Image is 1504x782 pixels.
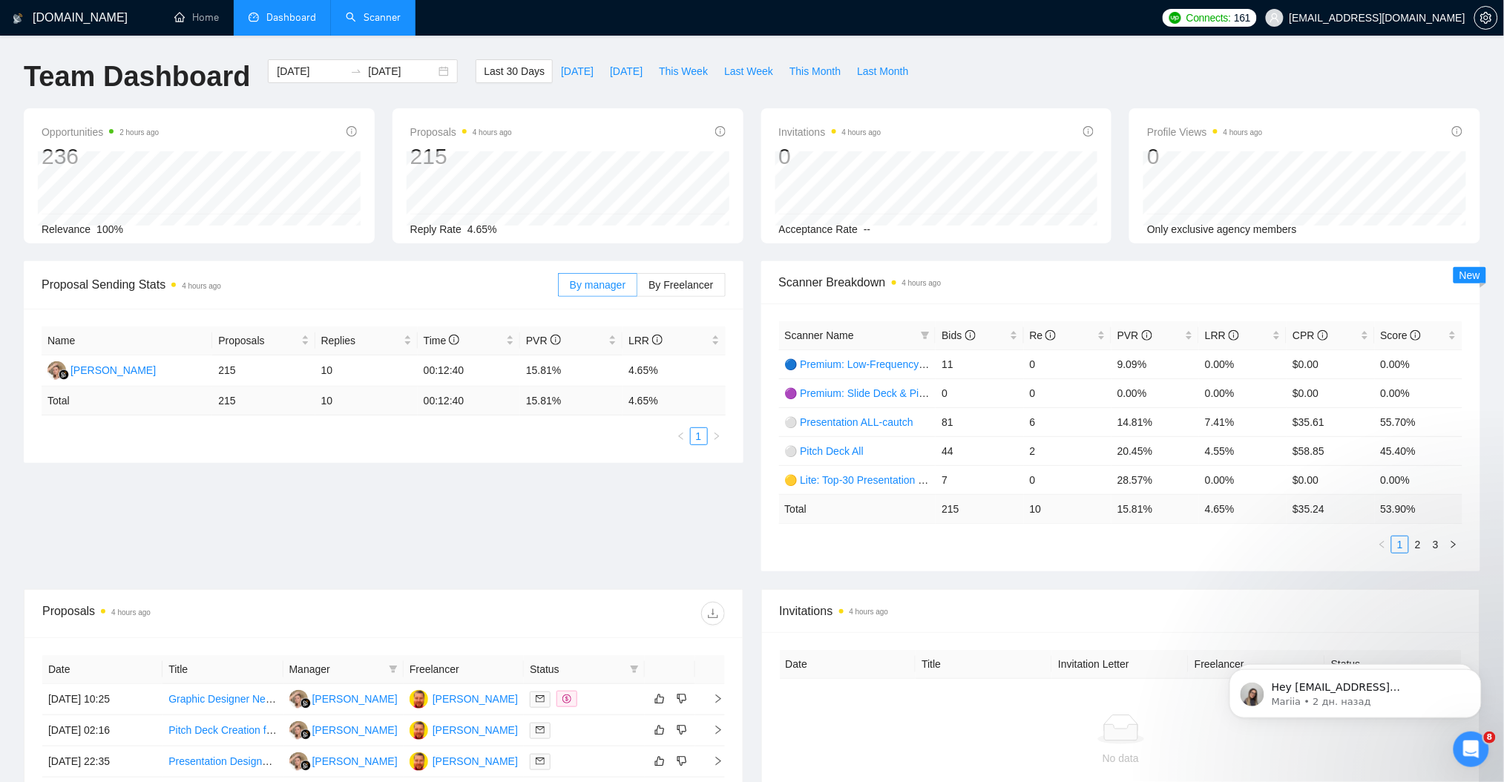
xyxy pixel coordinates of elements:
[1411,330,1421,341] span: info-circle
[350,65,362,77] span: swap-right
[42,142,159,171] div: 236
[467,223,497,235] span: 4.65%
[536,694,545,703] span: mail
[174,11,219,24] a: homeHome
[1287,378,1374,407] td: $0.00
[212,387,315,415] td: 215
[404,655,524,684] th: Freelancer
[561,63,594,79] span: [DATE]
[182,282,221,290] time: 4 hours ago
[849,59,916,83] button: Last Month
[921,331,930,340] span: filter
[1189,650,1325,679] th: Freelancer
[708,427,726,445] li: Next Page
[1375,378,1462,407] td: 0.00%
[1142,330,1152,341] span: info-circle
[283,655,404,684] th: Manager
[1375,465,1462,494] td: 0.00%
[315,355,418,387] td: 10
[785,416,913,428] a: ⚪ Presentation ALL-cautch
[701,694,723,704] span: right
[42,326,212,355] th: Name
[424,335,459,346] span: Time
[1111,349,1199,378] td: 9.09%
[449,335,459,345] span: info-circle
[677,724,687,736] span: dislike
[1024,494,1111,523] td: 10
[433,722,518,738] div: [PERSON_NAME]
[602,59,651,83] button: [DATE]
[266,11,316,24] span: Dashboard
[249,12,259,22] span: dashboard
[942,329,975,341] span: Bids
[780,650,916,679] th: Date
[1052,650,1189,679] th: Invitation Letter
[651,690,669,708] button: like
[1111,407,1199,436] td: 14.81%
[627,658,642,680] span: filter
[520,387,623,415] td: 15.81 %
[1147,223,1297,235] span: Only exclusive agency members
[42,387,212,415] td: Total
[1318,330,1328,341] span: info-circle
[789,63,841,79] span: This Month
[628,335,663,346] span: LRR
[1111,465,1199,494] td: 28.57%
[212,355,315,387] td: 215
[526,335,561,346] span: PVR
[936,349,1023,378] td: 11
[346,11,401,24] a: searchScanner
[1373,536,1391,553] li: Previous Page
[781,59,849,83] button: This Month
[712,432,721,441] span: right
[785,358,986,370] a: 🔵 Premium: Low-Frequency Presentations
[386,658,401,680] span: filter
[473,128,512,137] time: 4 hours ago
[289,752,308,771] img: VZ
[551,335,561,345] span: info-circle
[1199,349,1287,378] td: 0.00%
[410,142,512,171] div: 215
[47,361,66,380] img: VZ
[315,387,418,415] td: 10
[965,330,976,341] span: info-circle
[1024,465,1111,494] td: 0
[652,335,663,345] span: info-circle
[1186,10,1231,26] span: Connects:
[1449,540,1458,549] span: right
[651,59,716,83] button: This Week
[368,63,436,79] input: End date
[1474,12,1498,24] a: setting
[1287,407,1374,436] td: $35.61
[162,684,283,715] td: Graphic Designer Needed for PowerPoint Pitch Deck Today
[654,693,665,705] span: like
[162,655,283,684] th: Title
[654,724,665,736] span: like
[59,369,69,380] img: gigradar-bm.png
[779,142,881,171] div: 0
[70,362,156,378] div: [PERSON_NAME]
[701,725,723,735] span: right
[842,128,881,137] time: 4 hours ago
[1030,329,1057,341] span: Re
[1270,13,1280,23] span: user
[779,273,1463,292] span: Scanner Breakdown
[168,693,447,705] a: Graphic Designer Needed for PowerPoint Pitch Deck [DATE]
[702,608,724,620] span: download
[1287,436,1374,465] td: $58.85
[119,128,159,137] time: 2 hours ago
[864,223,870,235] span: --
[677,693,687,705] span: dislike
[1207,638,1504,742] iframe: Intercom notifications сообщение
[484,63,545,79] span: Last 30 Days
[1111,494,1199,523] td: 15.81 %
[350,65,362,77] span: to
[433,753,518,769] div: [PERSON_NAME]
[536,757,545,766] span: mail
[1229,330,1239,341] span: info-circle
[1375,349,1462,378] td: 0.00%
[677,755,687,767] span: dislike
[690,427,708,445] li: 1
[168,755,436,767] a: Presentation Designer Needed for New Company Offering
